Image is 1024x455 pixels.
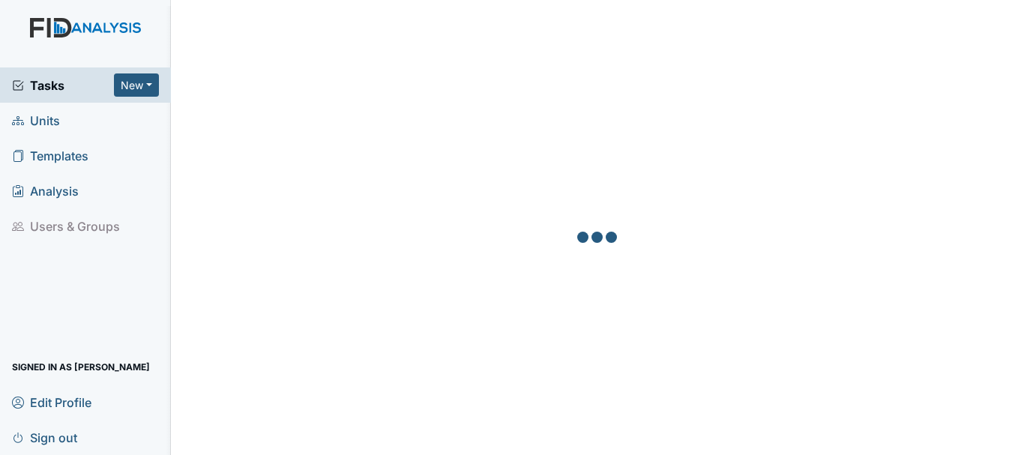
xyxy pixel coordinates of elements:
[12,109,60,132] span: Units
[12,76,114,94] a: Tasks
[12,426,77,449] span: Sign out
[12,144,88,167] span: Templates
[114,73,159,97] button: New
[12,391,91,414] span: Edit Profile
[12,355,150,379] span: Signed in as [PERSON_NAME]
[12,179,79,202] span: Analysis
